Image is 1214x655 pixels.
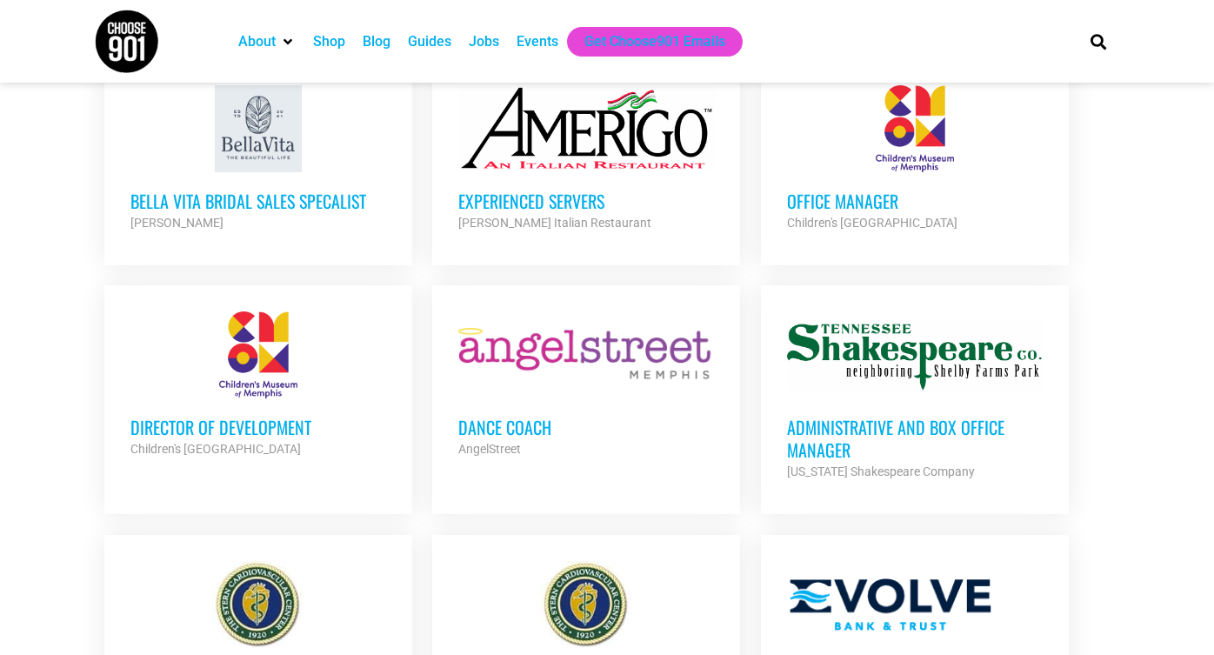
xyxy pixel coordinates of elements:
[458,442,521,456] strong: AngelStreet
[787,216,957,230] strong: Children's [GEOGRAPHIC_DATA]
[238,31,276,52] a: About
[363,31,390,52] a: Blog
[104,59,412,259] a: Bella Vita Bridal Sales Specalist [PERSON_NAME]
[130,416,386,438] h3: Director of Development
[408,31,451,52] a: Guides
[787,416,1043,461] h3: Administrative and Box Office Manager
[130,190,386,212] h3: Bella Vita Bridal Sales Specalist
[787,465,975,478] strong: [US_STATE] Shakespeare Company
[761,59,1069,259] a: Office Manager Children's [GEOGRAPHIC_DATA]
[517,31,558,52] a: Events
[230,27,1061,57] nav: Main nav
[432,285,740,485] a: Dance Coach AngelStreet
[469,31,499,52] a: Jobs
[458,190,714,212] h3: Experienced Servers
[458,216,651,230] strong: [PERSON_NAME] Italian Restaurant
[230,27,304,57] div: About
[787,190,1043,212] h3: Office Manager
[458,416,714,438] h3: Dance Coach
[432,59,740,259] a: Experienced Servers [PERSON_NAME] Italian Restaurant
[313,31,345,52] a: Shop
[130,216,223,230] strong: [PERSON_NAME]
[761,285,1069,508] a: Administrative and Box Office Manager [US_STATE] Shakespeare Company
[130,442,301,456] strong: Children's [GEOGRAPHIC_DATA]
[1084,27,1113,56] div: Search
[104,285,412,485] a: Director of Development Children's [GEOGRAPHIC_DATA]
[584,31,725,52] a: Get Choose901 Emails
